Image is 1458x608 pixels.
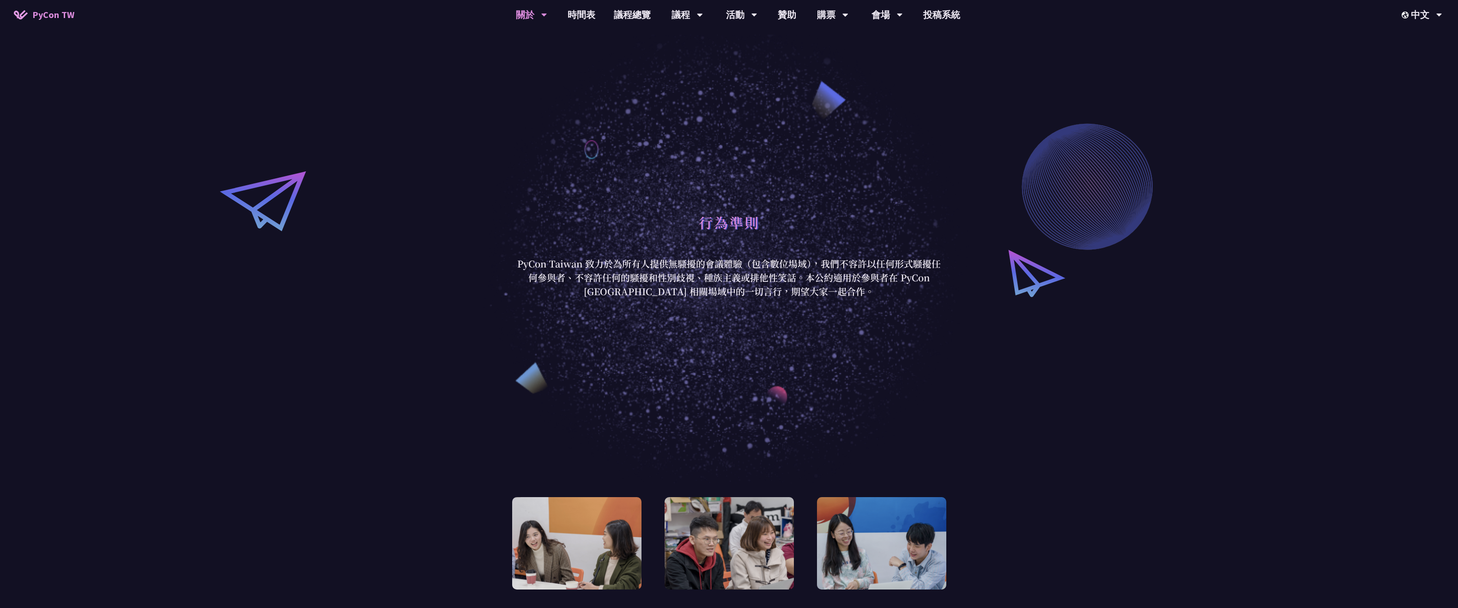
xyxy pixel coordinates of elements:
[514,257,944,298] p: PyCon Taiwan 致力於為所有人提供無騷擾的會議體驗（包含數位場域），我們不容許以任何形式騷擾任何參與者、不容許任何的騷擾和性別歧視、種族主義或排他性笑話。本公約適用於參與者在 PyCo...
[32,8,74,22] span: PyCon TW
[5,3,84,26] a: PyCon TW
[699,208,760,236] h1: 行為準則
[14,10,28,19] img: Home icon of PyCon TW 2025
[1402,12,1411,18] img: Locale Icon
